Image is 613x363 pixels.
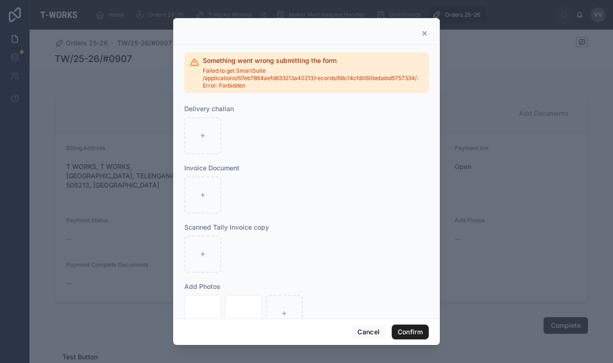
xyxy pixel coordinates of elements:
[184,223,269,231] span: Scanned Tally Invoice copy
[203,56,423,65] h2: Something went wrong submitting the form
[203,67,423,89] span: Failed to get SmartSuite /applications/67eb7864aefd833213a40213/records/68c14cfd060bebabd5757334/...
[392,325,429,339] button: Confirm
[184,164,239,172] span: Invoice Document
[184,282,220,290] span: Add Photos
[351,325,386,339] button: Cancel
[184,105,234,113] span: Delivery challan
